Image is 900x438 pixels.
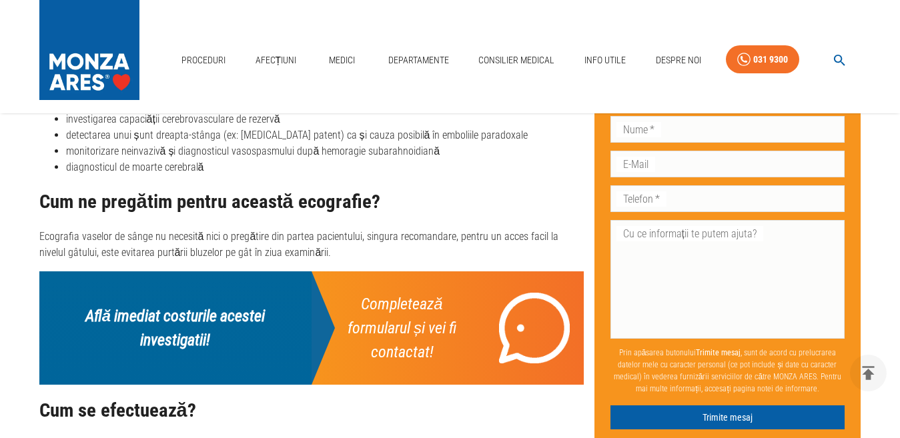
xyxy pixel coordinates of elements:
[66,111,584,127] li: investigarea capaciății cerebrovasculare de rezervă
[176,47,231,74] a: Proceduri
[383,47,454,74] a: Departamente
[39,191,584,213] h2: Cum ne pregătim pentru această ecografie?
[610,341,845,400] p: Prin apăsarea butonului , sunt de acord cu prelucrarea datelor mele cu caracter personal (ce pot ...
[85,307,265,349] em: Află imediat costurile acestei investigatii!
[66,127,584,143] li: detectarea unui șunt dreapta-stânga (ex: [MEDICAL_DATA] patent) ca și cauza posibilă în emboliile...
[39,400,584,421] h2: Cum se efectuează?
[66,159,584,175] li: diagnosticul de moarte cerebrală
[753,51,788,68] div: 031 9300
[850,355,887,391] button: delete
[250,47,302,74] a: Afecțiuni
[696,348,741,357] b: Trimite mesaj
[348,295,456,361] em: Completează formularul și vei fi contactat!
[650,47,707,74] a: Despre Noi
[321,47,364,74] a: Medici
[579,47,631,74] a: Info Utile
[39,229,584,261] p: Ecografia vaselor de sânge nu necesită nici o pregătire din partea pacientului, singura recomanda...
[726,45,799,74] a: 031 9300
[473,47,560,74] a: Consilier Medical
[66,143,584,159] li: monitorizare neinvazivă și diagnosticul vasospasmului după hemoragie subarahnoidiană
[610,405,845,430] button: Trimite mesaj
